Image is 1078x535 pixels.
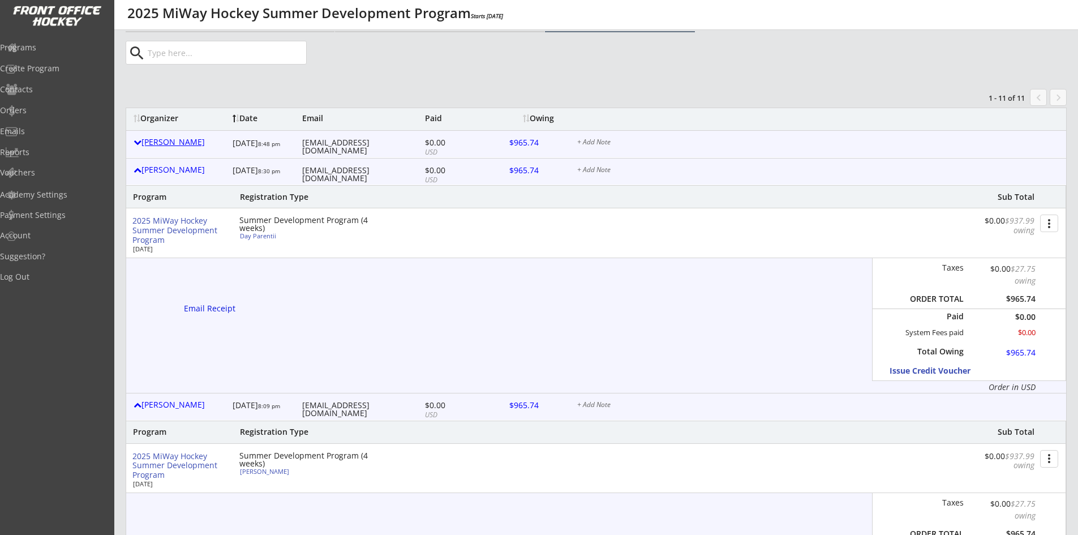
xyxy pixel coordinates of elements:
div: USD [425,148,486,157]
div: Order in USD [905,382,1036,393]
font: 8:48 pm [258,140,280,148]
div: + Add Note [577,166,1059,176]
div: Taxes [905,498,964,508]
div: Sub Total [985,427,1034,437]
div: $0.00 [964,216,1034,236]
div: ORDER TOTAL [905,294,964,304]
div: 2025 MiWay Hockey Summer Development Program [132,216,230,245]
div: $0.00 [972,263,1036,286]
div: Paid [425,114,486,122]
div: [PERSON_NAME] [134,401,227,409]
div: Date [233,114,294,122]
div: Program [133,192,194,202]
div: Taxes [905,263,964,273]
button: search [127,44,146,62]
button: keyboard_arrow_right [1050,89,1067,106]
div: $0.00 [425,401,486,409]
div: 1 - 11 of 11 [966,93,1025,103]
div: Summer Development Program (4 weeks) [239,452,370,468]
div: $0.00 [972,498,1036,521]
div: + Add Note [577,401,1059,410]
div: Program [133,427,194,437]
div: $0.00 [964,452,1034,471]
div: [DATE] [133,246,224,252]
div: $965.74 [972,294,1036,304]
div: 2025 MiWay Hockey Summer Development Program [132,452,230,480]
div: Organizer [134,114,227,122]
input: Type here... [145,41,306,64]
font: $937.99 owing [1005,451,1037,471]
div: [EMAIL_ADDRESS][DOMAIN_NAME] [302,139,422,155]
font: $937.99 owing [1005,215,1037,236]
font: 8:09 pm [258,402,280,410]
div: Owing [523,114,566,122]
div: Email [302,114,422,122]
button: more_vert [1040,215,1058,232]
div: System Fees paid [895,328,964,337]
div: [EMAIL_ADDRESS][DOMAIN_NAME] [302,166,422,182]
font: 8:30 pm [258,167,280,175]
button: more_vert [1040,450,1058,468]
div: $0.00 [972,328,1036,337]
div: [PERSON_NAME] [240,468,366,474]
button: chevron_left [1030,89,1047,106]
div: Registration Type [240,192,370,202]
div: Total Owing [912,346,964,357]
div: $0.00 [972,313,1036,321]
div: Paid [912,311,964,322]
div: [PERSON_NAME] [134,166,227,174]
font: $27.75 owing [1011,498,1038,521]
div: [DATE] [133,481,224,487]
div: $0.00 [425,166,486,174]
em: Starts [DATE] [471,12,503,20]
font: $27.75 owing [1011,263,1038,286]
div: USD [425,176,486,185]
div: Day Parentii [240,233,366,239]
div: Email Receipt [184,305,242,313]
div: $0.00 [425,139,486,147]
div: [DATE] [233,162,294,182]
div: Sub Total [985,192,1034,202]
div: USD [425,410,486,420]
button: Issue Credit Voucher [890,363,994,379]
div: [PERSON_NAME] [134,138,227,146]
div: [DATE] [233,397,294,417]
div: + Add Note [577,139,1059,148]
div: Registration Type [240,427,370,437]
div: [DATE] [233,135,294,155]
div: [EMAIL_ADDRESS][DOMAIN_NAME] [302,401,422,417]
div: Summer Development Program (4 weeks) [239,216,370,232]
